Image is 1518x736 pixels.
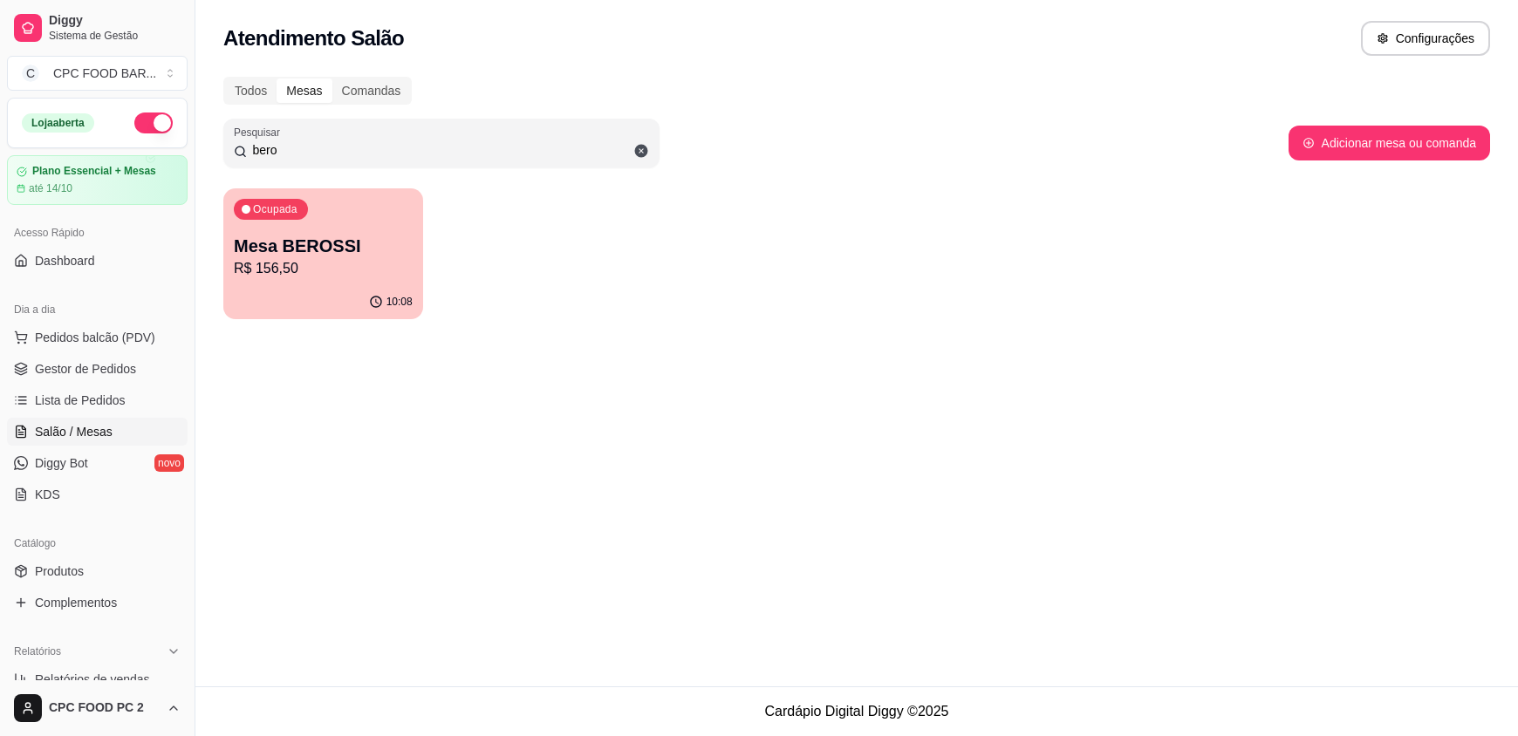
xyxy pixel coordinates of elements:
p: Mesa BEROSSI [234,234,413,258]
a: Dashboard [7,247,188,275]
span: C [22,65,39,82]
footer: Cardápio Digital Diggy © 2025 [195,686,1518,736]
button: OcupadaMesa BEROSSIR$ 156,5010:08 [223,188,423,319]
span: Diggy [49,13,181,29]
div: Acesso Rápido [7,219,188,247]
a: Lista de Pedidos [7,386,188,414]
span: Relatórios [14,644,61,658]
a: Produtos [7,557,188,585]
button: CPC FOOD PC 2 [7,687,188,729]
span: CPC FOOD PC 2 [49,700,160,716]
div: Todos [225,78,277,103]
button: Pedidos balcão (PDV) [7,324,188,351]
button: Select a team [7,56,188,91]
span: KDS [35,486,60,503]
div: CPC FOOD BAR ... [53,65,156,82]
span: Gestor de Pedidos [35,360,136,378]
span: Sistema de Gestão [49,29,181,43]
a: Salão / Mesas [7,418,188,446]
span: Salão / Mesas [35,423,113,440]
a: Plano Essencial + Mesasaté 14/10 [7,155,188,205]
a: Relatórios de vendas [7,665,188,693]
span: Complementos [35,594,117,611]
a: DiggySistema de Gestão [7,7,188,49]
article: Plano Essencial + Mesas [32,165,156,178]
p: Ocupada [253,202,297,216]
div: Dia a dia [7,296,188,324]
span: Produtos [35,562,84,580]
a: Complementos [7,589,188,617]
p: 10:08 [386,295,413,309]
div: Comandas [332,78,411,103]
div: Mesas [277,78,332,103]
span: Pedidos balcão (PDV) [35,329,155,346]
label: Pesquisar [234,125,286,140]
span: Dashboard [35,252,95,269]
a: KDS [7,480,188,508]
p: R$ 156,50 [234,258,413,279]
span: Relatórios de vendas [35,671,150,688]
div: Catálogo [7,529,188,557]
h2: Atendimento Salão [223,24,404,52]
button: Alterar Status [134,112,173,133]
button: Adicionar mesa ou comanda [1289,126,1490,160]
article: até 14/10 [29,181,72,195]
a: Diggy Botnovo [7,449,188,477]
button: Configurações [1361,21,1490,56]
span: Lista de Pedidos [35,392,126,409]
input: Pesquisar [247,141,649,159]
a: Gestor de Pedidos [7,355,188,383]
div: Loja aberta [22,113,94,133]
span: Diggy Bot [35,454,88,472]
